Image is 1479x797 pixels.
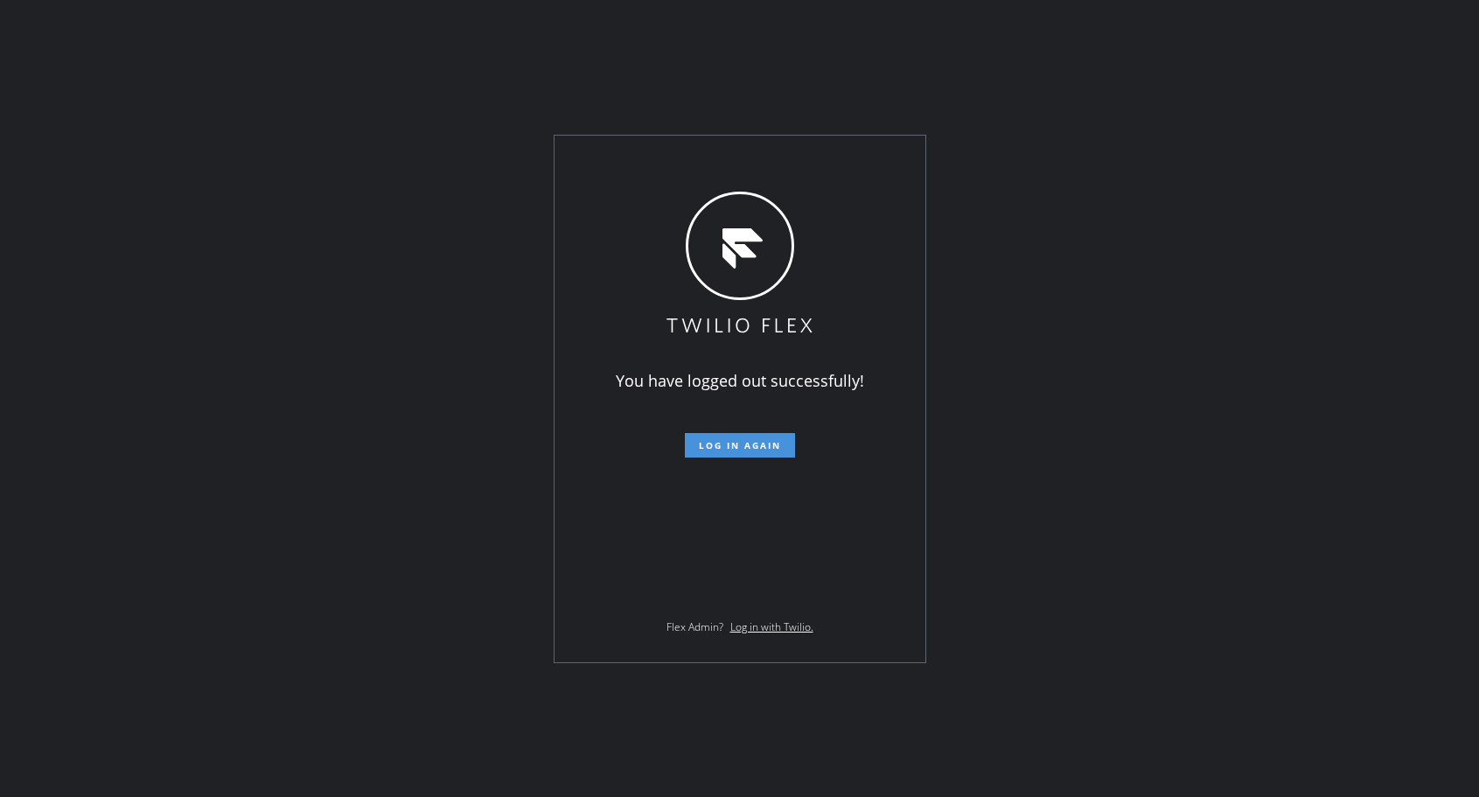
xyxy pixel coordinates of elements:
[666,619,723,634] span: Flex Admin?
[685,433,795,458] button: Log in again
[699,439,781,451] span: Log in again
[730,619,813,634] a: Log in with Twilio.
[616,370,864,391] span: You have logged out successfully!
